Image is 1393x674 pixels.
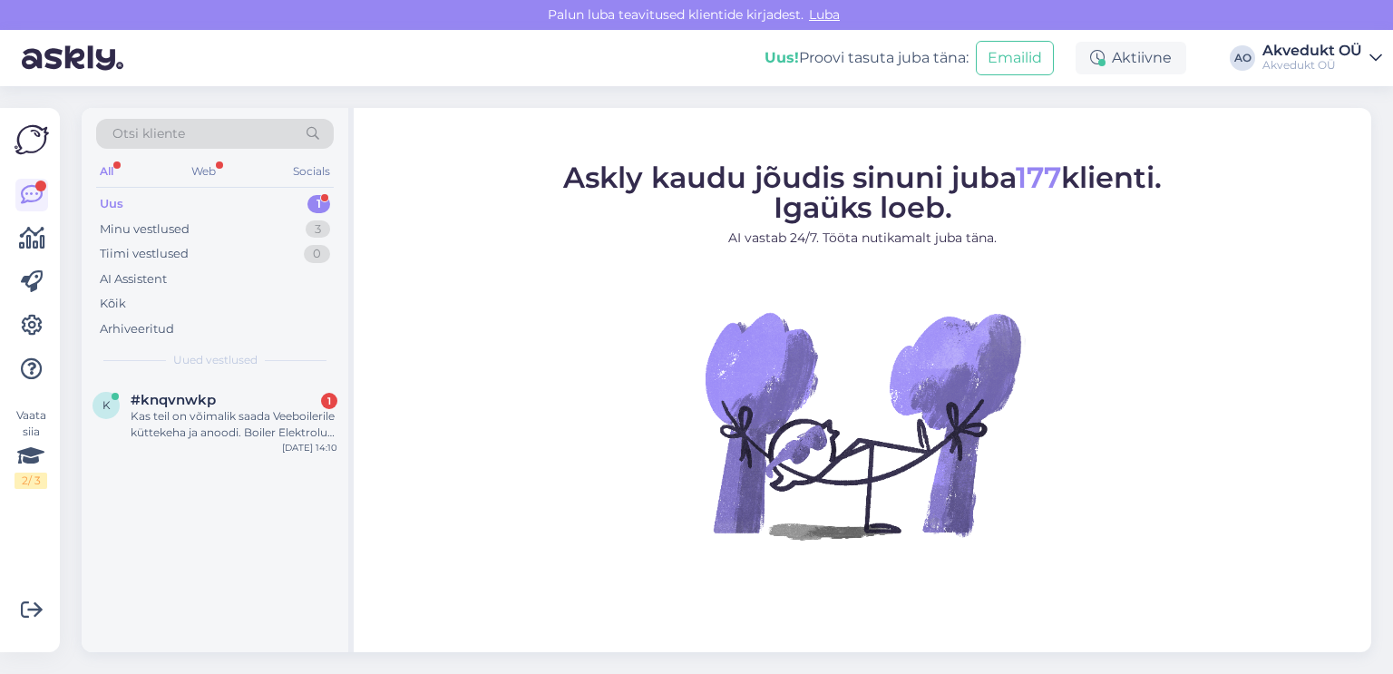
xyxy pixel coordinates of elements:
[100,195,123,213] div: Uus
[306,220,330,239] div: 3
[100,245,189,263] div: Tiimi vestlused
[100,270,167,288] div: AI Assistent
[563,159,1162,224] span: Askly kaudu jõudis sinuni juba klienti. Igaüks loeb.
[289,160,334,183] div: Socials
[1076,42,1186,74] div: Aktiivne
[321,393,337,409] div: 1
[15,473,47,489] div: 2 / 3
[1016,159,1061,194] span: 177
[15,122,49,157] img: Askly Logo
[563,228,1162,247] p: AI vastab 24/7. Tööta nutikamalt juba täna.
[307,195,330,213] div: 1
[188,160,219,183] div: Web
[765,49,799,66] b: Uus!
[112,124,185,143] span: Otsi kliente
[1262,44,1382,73] a: Akvedukt OÜAkvedukt OÜ
[100,295,126,313] div: Kõik
[1262,44,1362,58] div: Akvedukt OÜ
[699,261,1026,588] img: No Chat active
[304,245,330,263] div: 0
[100,320,174,338] div: Arhiveeritud
[804,6,845,23] span: Luba
[96,160,117,183] div: All
[131,408,337,441] div: Kas teil on võimalik saada Veeboilerile küttekeha ja anoodi. Boiler Elektrolux EWH Avion DL(prod,...
[100,220,190,239] div: Minu vestlused
[102,398,111,412] span: k
[1262,58,1362,73] div: Akvedukt OÜ
[1230,45,1255,71] div: AO
[765,47,969,69] div: Proovi tasuta juba täna:
[282,441,337,454] div: [DATE] 14:10
[173,352,258,368] span: Uued vestlused
[15,407,47,489] div: Vaata siia
[131,392,216,408] span: #knqvnwkp
[976,41,1054,75] button: Emailid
